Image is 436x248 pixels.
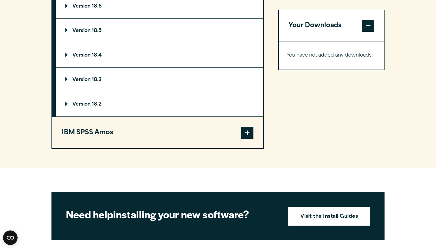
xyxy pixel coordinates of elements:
[65,4,102,9] p: Version 18.6
[288,207,370,226] a: Visit the Install Guides
[52,117,263,148] button: IBM SPSS Amos
[56,92,263,116] summary: Version 18.2
[286,51,376,60] p: You have not added any downloads.
[65,102,101,107] p: Version 18.2
[279,41,384,70] div: Your Downloads
[65,53,102,58] p: Version 18.4
[65,77,102,82] p: Version 18.3
[65,28,102,33] p: Version 18.5
[3,230,18,245] button: Open CMP widget
[56,43,263,67] summary: Version 18.4
[56,68,263,92] summary: Version 18.3
[66,207,113,221] strong: Need help
[56,19,263,43] summary: Version 18.5
[300,213,358,221] strong: Visit the Install Guides
[279,10,384,41] button: Your Downloads
[66,207,278,221] h2: installing your new software?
